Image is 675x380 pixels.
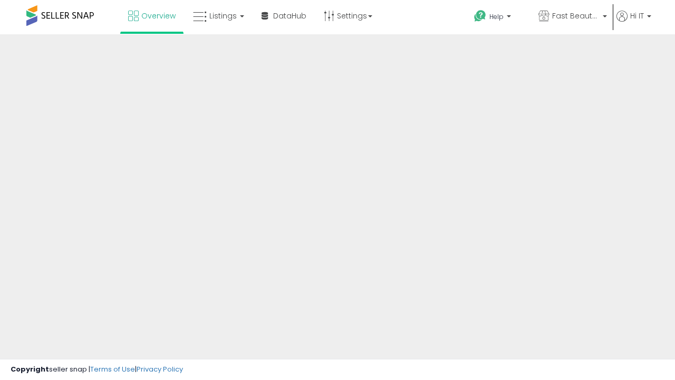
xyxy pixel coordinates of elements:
[630,11,644,21] span: Hi IT
[474,9,487,23] i: Get Help
[273,11,306,21] span: DataHub
[137,364,183,374] a: Privacy Policy
[11,365,183,375] div: seller snap | |
[466,2,529,34] a: Help
[90,364,135,374] a: Terms of Use
[616,11,651,34] a: Hi IT
[552,11,600,21] span: Fast Beauty ([GEOGRAPHIC_DATA])
[11,364,49,374] strong: Copyright
[489,12,504,21] span: Help
[209,11,237,21] span: Listings
[141,11,176,21] span: Overview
